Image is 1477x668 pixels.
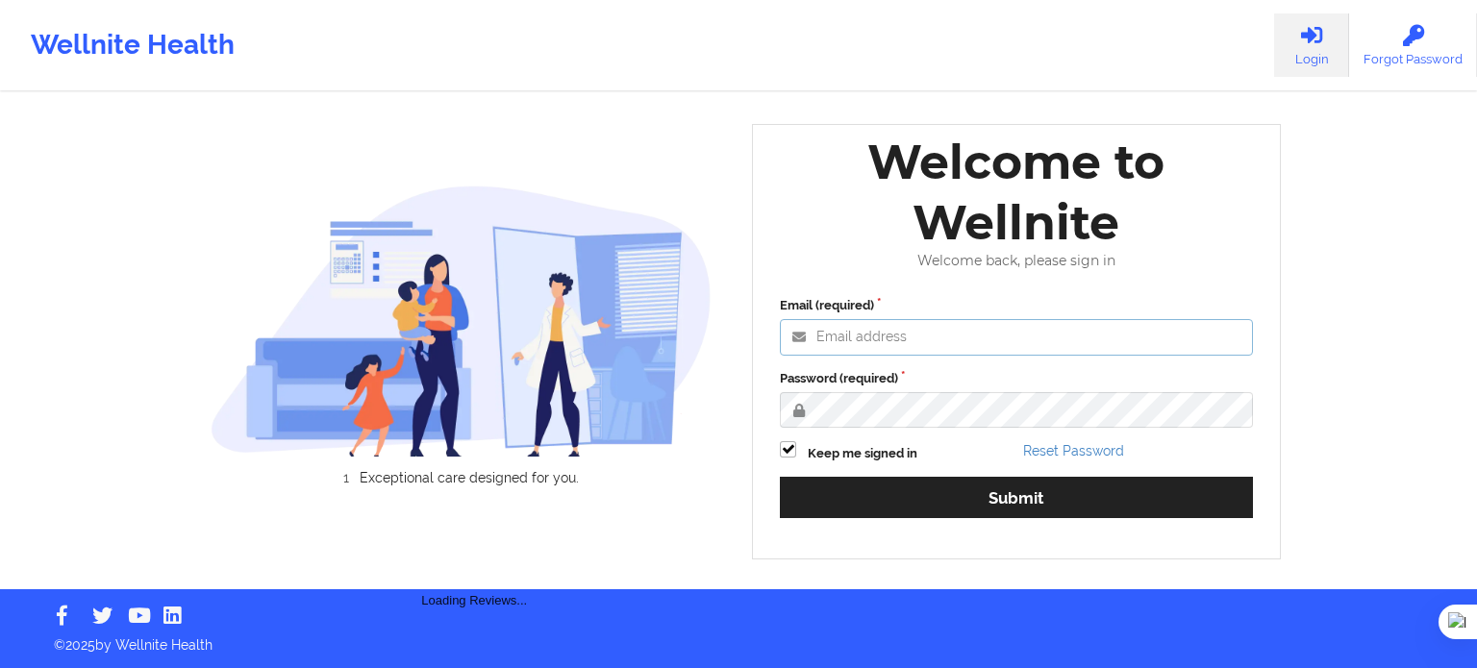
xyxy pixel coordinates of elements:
[1274,13,1349,77] a: Login
[780,369,1253,388] label: Password (required)
[1023,443,1124,458] a: Reset Password
[211,518,739,610] div: Loading Reviews...
[766,132,1266,253] div: Welcome to Wellnite
[211,185,713,457] img: wellnite-auth-hero_200.c722682e.png
[40,622,1437,655] p: © 2025 by Wellnite Health
[780,477,1253,518] button: Submit
[227,470,712,485] li: Exceptional care designed for you.
[766,253,1266,269] div: Welcome back, please sign in
[1349,13,1477,77] a: Forgot Password
[780,296,1253,315] label: Email (required)
[808,444,917,463] label: Keep me signed in
[780,319,1253,356] input: Email address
